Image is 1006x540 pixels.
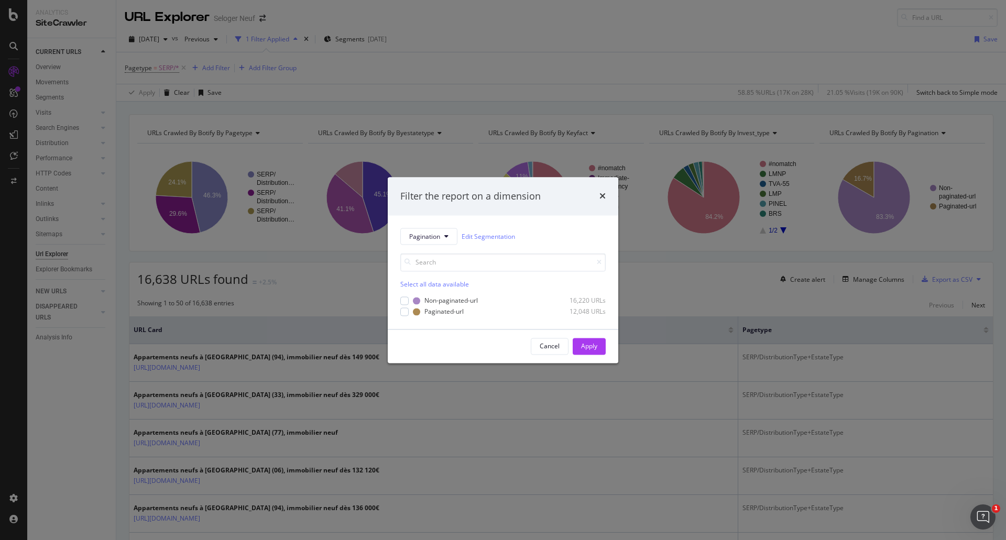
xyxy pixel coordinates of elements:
div: modal [388,177,618,363]
div: Select all data available [400,280,606,289]
div: Cancel [540,341,560,350]
button: Pagination [400,228,457,245]
div: times [599,190,606,203]
div: Filter the report on a dimension [400,190,541,203]
span: Pagination [409,232,440,241]
button: Apply [573,338,606,355]
div: 12,048 URLs [554,307,606,316]
input: Search [400,254,606,272]
div: Apply [581,341,597,350]
div: Paginated-url [424,307,464,316]
a: Edit Segmentation [462,231,515,242]
div: 16,220 URLs [554,296,606,305]
iframe: Intercom live chat [970,504,996,530]
div: Non-paginated-url [424,296,478,305]
span: 1 [992,504,1000,513]
button: Cancel [531,338,568,355]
